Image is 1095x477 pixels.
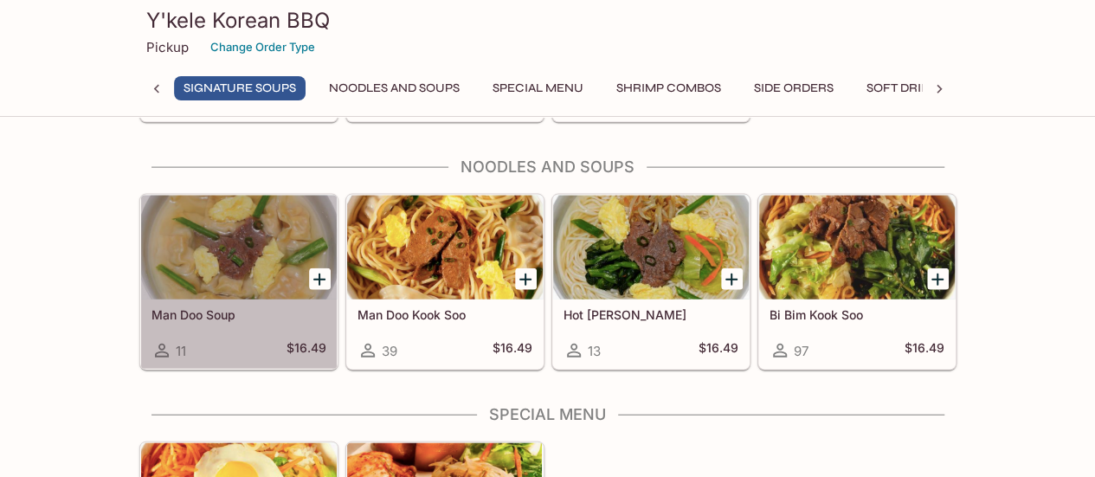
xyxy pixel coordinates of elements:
[857,76,956,100] button: Soft Drinks
[140,195,338,370] a: Man Doo Soup11$16.49
[346,195,544,370] a: Man Doo Kook Soo39$16.49
[146,39,189,55] p: Pickup
[770,307,944,322] h5: Bi Bim Kook Soo
[287,340,326,361] h5: $16.49
[146,7,950,34] h3: Y'kele Korean BBQ
[552,195,750,370] a: Hot [PERSON_NAME]13$16.49
[174,76,306,100] button: Signature Soups
[483,76,593,100] button: Special Menu
[139,158,957,177] h4: Noodles and Soups
[203,34,323,61] button: Change Order Type
[319,76,469,100] button: Noodles and Soups
[699,340,738,361] h5: $16.49
[588,343,601,359] span: 13
[382,343,397,359] span: 39
[493,340,532,361] h5: $16.49
[905,340,944,361] h5: $16.49
[553,196,749,300] div: Hot Kook Soo
[607,76,731,100] button: Shrimp Combos
[927,268,949,290] button: Add Bi Bim Kook Soo
[309,268,331,290] button: Add Man Doo Soup
[176,343,186,359] span: 11
[759,196,955,300] div: Bi Bim Kook Soo
[151,307,326,322] h5: Man Doo Soup
[357,307,532,322] h5: Man Doo Kook Soo
[721,268,743,290] button: Add Hot Kook Soo
[758,195,956,370] a: Bi Bim Kook Soo97$16.49
[794,343,808,359] span: 97
[564,307,738,322] h5: Hot [PERSON_NAME]
[141,196,337,300] div: Man Doo Soup
[515,268,537,290] button: Add Man Doo Kook Soo
[744,76,843,100] button: Side Orders
[139,405,957,424] h4: Special Menu
[347,196,543,300] div: Man Doo Kook Soo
